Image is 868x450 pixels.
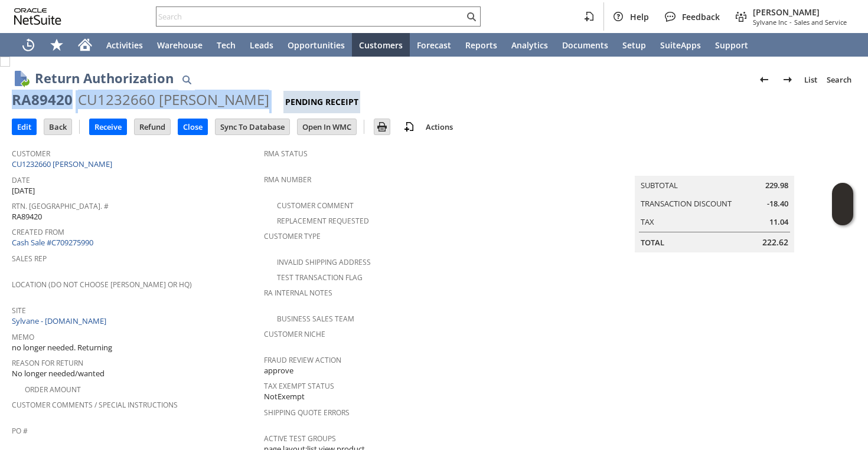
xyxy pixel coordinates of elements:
span: Opportunities [288,40,345,51]
a: Tax Exempt Status [264,381,334,391]
a: Search [822,70,856,89]
a: RMA Status [264,149,308,159]
span: Sales and Service [794,18,847,27]
a: Created From [12,227,64,237]
span: 222.62 [762,237,788,248]
img: Previous [757,73,771,87]
a: Customer Type [264,231,321,241]
a: Test Transaction Flag [277,272,363,283]
a: Support [708,33,755,57]
a: Location (Do Not Choose [PERSON_NAME] or HQ) [12,280,192,290]
a: Home [71,33,99,57]
input: Search [156,9,464,24]
img: add-record.svg [402,120,416,134]
img: Next [781,73,795,87]
a: CU1232660 [PERSON_NAME] [12,159,115,169]
iframe: Click here to launch Oracle Guided Learning Help Panel [832,183,853,225]
a: RMA Number [264,175,311,185]
a: Date [12,175,30,185]
a: Reason For Return [12,358,83,368]
span: - [789,18,792,27]
a: Transaction Discount [641,198,732,209]
a: Rtn. [GEOGRAPHIC_DATA]. # [12,201,109,211]
a: Cash Sale #C709275990 [12,237,93,248]
a: Active Test Groups [264,433,336,444]
span: Documents [562,40,608,51]
span: NotExempt [264,391,305,402]
a: Replacement Requested [277,216,369,226]
span: No longer needed/wanted [12,368,105,379]
input: Close [178,119,207,134]
input: Sync To Database [216,119,289,134]
span: Help [630,11,649,22]
span: SuiteApps [660,40,701,51]
a: Customer Niche [264,329,325,339]
a: Reports [458,33,504,57]
a: Warehouse [150,33,210,57]
span: 11.04 [769,216,788,228]
a: Shipping Quote Errors [264,408,350,418]
h1: Return Authorization [35,68,174,88]
a: Tax [641,216,654,227]
a: Leads [243,33,280,57]
div: RA89420 [12,90,73,109]
span: [DATE] [12,185,35,196]
a: Tech [210,33,243,57]
a: Fraud Review Action [264,355,341,365]
a: SuiteApps [653,33,708,57]
span: Forecast [417,40,451,51]
a: Setup [615,33,653,57]
svg: Recent Records [21,38,35,52]
svg: logo [14,8,61,25]
a: Opportunities [280,33,352,57]
a: Customer [12,149,50,159]
a: Customers [352,33,410,57]
input: Edit [12,119,36,134]
a: Activities [99,33,150,57]
a: Forecast [410,33,458,57]
span: Activities [106,40,143,51]
img: Quick Find [180,73,194,87]
span: Warehouse [157,40,203,51]
svg: Home [78,38,92,52]
a: PO # [12,426,28,436]
img: Print [375,120,389,134]
input: Refund [135,119,170,134]
span: approve [264,365,293,376]
span: Setup [622,40,646,51]
caption: Summary [635,157,794,176]
div: Pending Receipt [283,91,360,113]
span: [PERSON_NAME] [753,6,847,18]
span: RA89420 [12,211,42,222]
span: Oracle Guided Learning Widget. To move around, please hold and drag [832,205,853,226]
a: RA Internal Notes [264,288,332,298]
div: CU1232660 [PERSON_NAME] [78,90,269,109]
span: Tech [217,40,236,51]
input: Open In WMC [298,119,356,134]
a: Order Amount [25,385,81,395]
span: no longer needed. Returning [12,342,112,353]
a: Customer Comment [277,201,354,211]
a: Sylvane - [DOMAIN_NAME] [12,316,109,326]
input: Print [374,119,390,134]
span: Support [715,40,748,51]
span: -18.40 [767,198,788,209]
a: Sales Rep [12,254,47,264]
a: Memo [12,332,34,342]
span: Feedback [682,11,720,22]
a: Business Sales Team [277,314,354,324]
span: Leads [250,40,273,51]
input: Receive [90,119,126,134]
span: Sylvane Inc [753,18,787,27]
span: Reports [465,40,497,51]
svg: Search [464,9,478,24]
a: Recent Records [14,33,43,57]
a: Customer Comments / Special Instructions [12,400,178,410]
span: 229.98 [765,180,788,191]
a: Subtotal [641,180,678,190]
span: Analytics [511,40,548,51]
span: Customers [359,40,403,51]
div: Shortcuts [43,33,71,57]
a: Documents [555,33,615,57]
a: List [800,70,822,89]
